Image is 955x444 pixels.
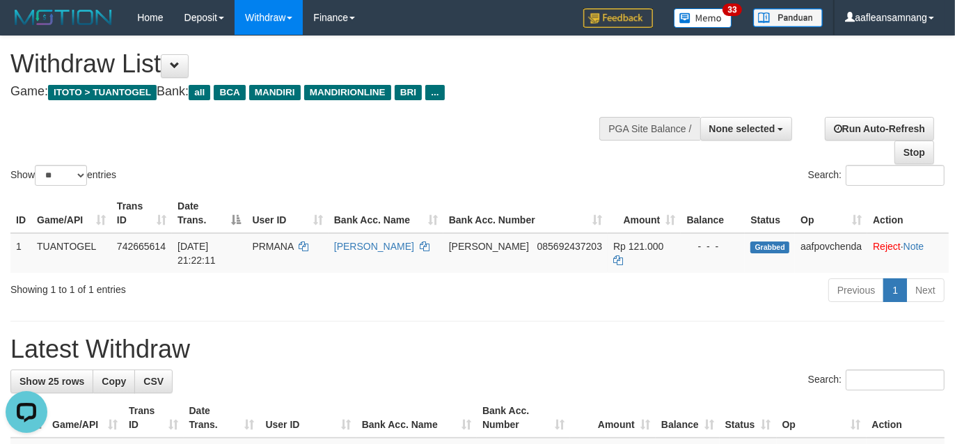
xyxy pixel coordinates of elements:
[750,241,789,253] span: Grabbed
[304,85,391,100] span: MANDIRIONLINE
[906,278,945,302] a: Next
[608,193,681,233] th: Amount: activate to sort column ascending
[117,241,166,252] span: 742665614
[570,398,656,438] th: Amount: activate to sort column ascending
[745,193,795,233] th: Status
[583,8,653,28] img: Feedback.jpg
[700,117,793,141] button: None selected
[903,241,924,252] a: Note
[10,277,388,296] div: Showing 1 to 1 of 1 entries
[867,193,949,233] th: Action
[883,278,907,302] a: 1
[720,398,777,438] th: Status: activate to sort column ascending
[184,398,260,438] th: Date Trans.: activate to sort column ascending
[356,398,477,438] th: Bank Acc. Name: activate to sort column ascending
[825,117,934,141] a: Run Auto-Refresh
[599,117,700,141] div: PGA Site Balance /
[10,335,945,363] h1: Latest Withdraw
[795,193,867,233] th: Op: activate to sort column ascending
[795,233,867,273] td: aafpovchenda
[134,370,173,393] a: CSV
[31,233,111,273] td: TUANTOGEL
[808,370,945,390] label: Search:
[753,8,823,27] img: panduan.png
[613,241,663,252] span: Rp 121.000
[93,370,135,393] a: Copy
[846,165,945,186] input: Search:
[172,193,246,233] th: Date Trans.: activate to sort column descending
[846,370,945,390] input: Search:
[537,241,602,252] span: Copy 085692437203 to clipboard
[681,193,745,233] th: Balance
[252,241,293,252] span: PRMANA
[48,85,157,100] span: ITOTO > TUANTOGEL
[111,193,172,233] th: Trans ID: activate to sort column ascending
[35,165,87,186] select: Showentries
[674,8,732,28] img: Button%20Memo.svg
[143,376,164,387] span: CSV
[123,398,184,438] th: Trans ID: activate to sort column ascending
[425,85,444,100] span: ...
[214,85,245,100] span: BCA
[329,193,443,233] th: Bank Acc. Name: activate to sort column ascending
[177,241,216,266] span: [DATE] 21:22:11
[443,193,608,233] th: Bank Acc. Number: activate to sort column ascending
[867,398,945,438] th: Action
[47,398,123,438] th: Game/API: activate to sort column ascending
[19,376,84,387] span: Show 25 rows
[686,239,739,253] div: - - -
[867,233,949,273] td: ·
[10,85,623,99] h4: Game: Bank:
[6,6,47,47] button: Open LiveChat chat widget
[10,7,116,28] img: MOTION_logo.png
[31,193,111,233] th: Game/API: activate to sort column ascending
[894,141,934,164] a: Stop
[477,398,570,438] th: Bank Acc. Number: activate to sort column ascending
[260,398,356,438] th: User ID: activate to sort column ascending
[828,278,884,302] a: Previous
[102,376,126,387] span: Copy
[10,233,31,273] td: 1
[249,85,301,100] span: MANDIRI
[10,165,116,186] label: Show entries
[873,241,901,252] a: Reject
[10,370,93,393] a: Show 25 rows
[10,193,31,233] th: ID
[777,398,867,438] th: Op: activate to sort column ascending
[723,3,741,16] span: 33
[808,165,945,186] label: Search:
[246,193,328,233] th: User ID: activate to sort column ascending
[189,85,210,100] span: all
[656,398,720,438] th: Balance: activate to sort column ascending
[10,50,623,78] h1: Withdraw List
[334,241,414,252] a: [PERSON_NAME]
[449,241,529,252] span: [PERSON_NAME]
[395,85,422,100] span: BRI
[709,123,775,134] span: None selected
